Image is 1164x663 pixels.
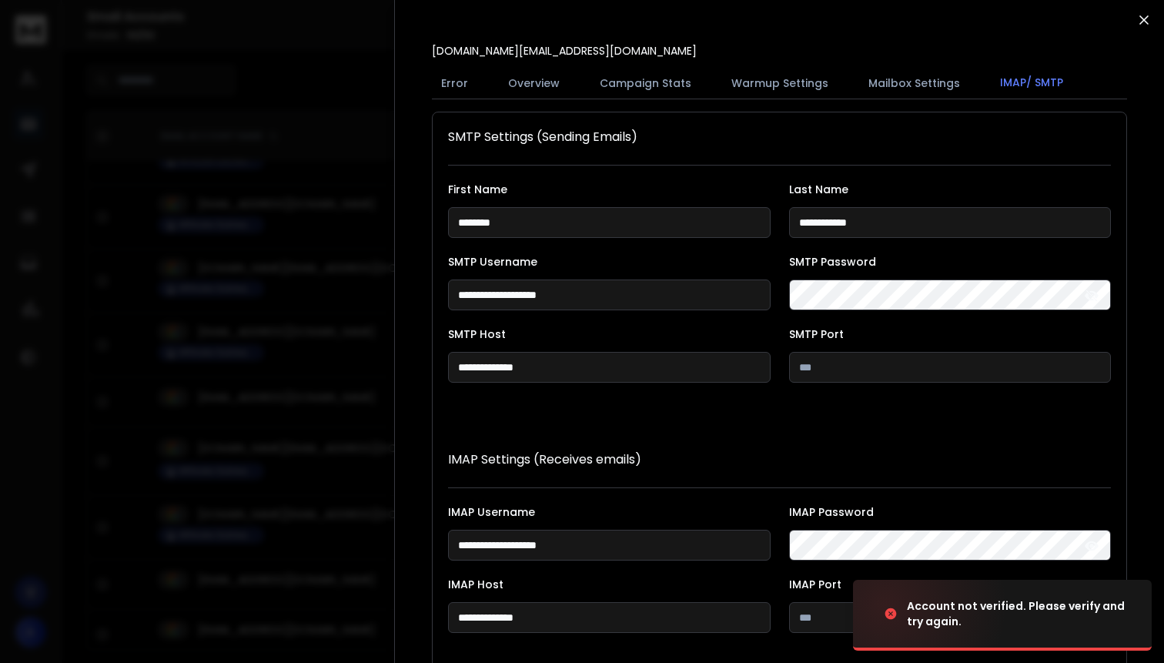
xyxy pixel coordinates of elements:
[991,65,1072,101] button: IMAP/ SMTP
[448,184,771,195] label: First Name
[432,43,697,59] p: [DOMAIN_NAME][EMAIL_ADDRESS][DOMAIN_NAME]
[789,184,1112,195] label: Last Name
[448,128,1111,146] h1: SMTP Settings (Sending Emails)
[432,66,477,100] button: Error
[448,329,771,340] label: SMTP Host
[789,507,1112,517] label: IMAP Password
[448,450,1111,469] p: IMAP Settings (Receives emails)
[859,66,969,100] button: Mailbox Settings
[590,66,701,100] button: Campaign Stats
[789,329,1112,340] label: SMTP Port
[448,256,771,267] label: SMTP Username
[448,579,771,590] label: IMAP Host
[722,66,838,100] button: Warmup Settings
[448,507,771,517] label: IMAP Username
[789,256,1112,267] label: SMTP Password
[907,598,1133,629] div: Account not verified. Please verify and try again.
[499,66,569,100] button: Overview
[789,579,1112,590] label: IMAP Port
[853,572,1007,655] img: image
